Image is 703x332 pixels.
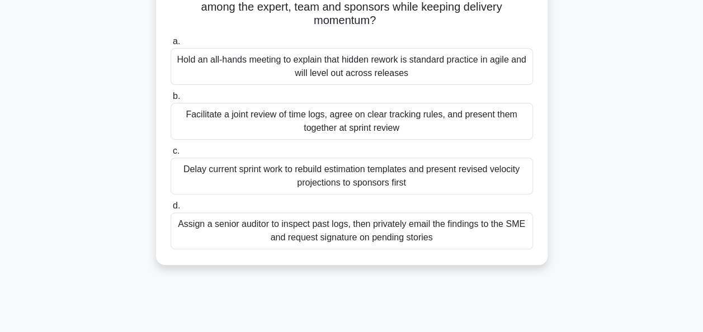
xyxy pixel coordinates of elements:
[173,91,180,101] span: b.
[173,201,180,210] span: d.
[173,146,180,155] span: c.
[171,103,533,140] div: Facilitate a joint review of time logs, agree on clear tracking rules, and present them together ...
[171,48,533,85] div: Hold an all-hands meeting to explain that hidden rework is standard practice in agile and will le...
[171,212,533,249] div: Assign a senior auditor to inspect past logs, then privately email the findings to the SME and re...
[171,158,533,195] div: Delay current sprint work to rebuild estimation templates and present revised velocity projection...
[173,36,180,46] span: a.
